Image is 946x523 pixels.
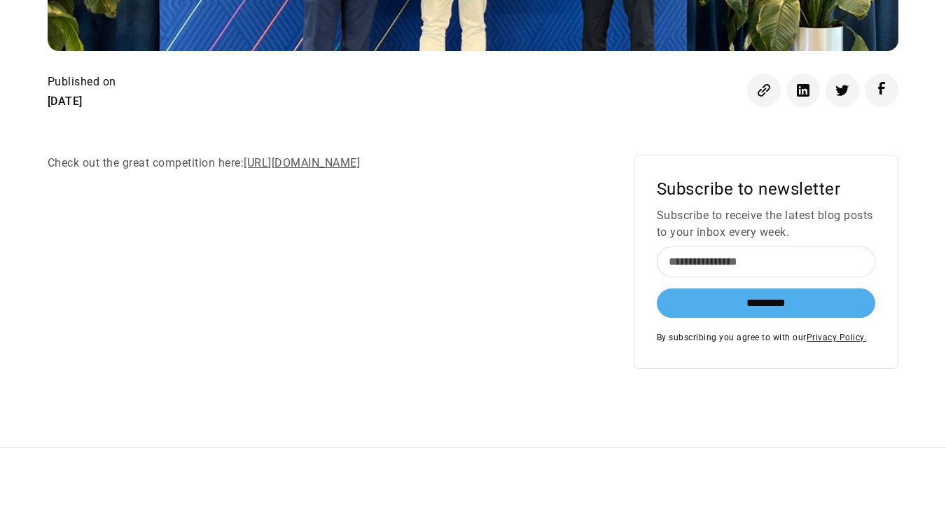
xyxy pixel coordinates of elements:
[657,329,876,346] div: By subscribing you agree to with our
[244,156,360,169] a: [URL][DOMAIN_NAME]
[807,333,867,342] a: Privacy Policy.
[657,246,876,346] form: Email Form
[657,207,876,241] p: Subscribe to receive the latest blog posts to your inbox every week.
[48,93,116,110] div: [DATE]
[48,155,578,172] p: Check out the great competition here:
[48,74,116,90] div: Published on
[657,178,876,202] div: Subscribe to newsletter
